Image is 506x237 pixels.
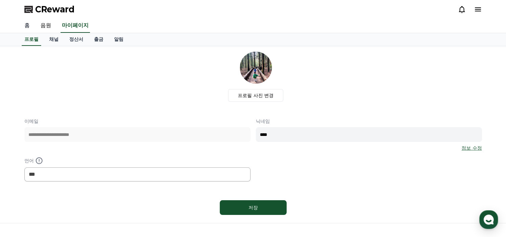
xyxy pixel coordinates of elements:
[256,118,482,125] p: 닉네임
[220,200,287,215] button: 저장
[2,181,44,198] a: 홈
[462,145,482,151] a: 정보 수정
[86,181,128,198] a: 설정
[44,33,64,46] a: 채널
[35,19,57,33] a: 음원
[24,4,75,15] a: CReward
[61,19,90,33] a: 마이페이지
[19,19,35,33] a: 홈
[61,192,69,197] span: 대화
[109,33,129,46] a: 알림
[233,204,273,211] div: 저장
[103,191,111,197] span: 설정
[240,52,272,84] img: profile_image
[89,33,109,46] a: 출금
[24,118,250,125] p: 이메일
[21,191,25,197] span: 홈
[44,181,86,198] a: 대화
[22,33,41,46] a: 프로필
[228,89,283,102] label: 프로필 사진 변경
[24,157,250,165] p: 언어
[35,4,75,15] span: CReward
[64,33,89,46] a: 정산서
